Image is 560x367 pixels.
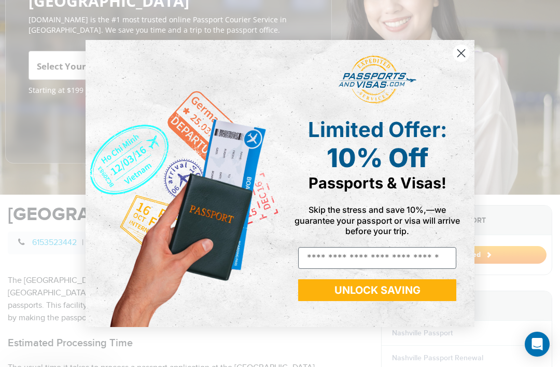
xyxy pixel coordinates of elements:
span: Limited Offer: [308,117,447,142]
button: UNLOCK SAVING [298,279,456,301]
span: Skip the stress and save 10%,—we guarantee your passport or visa will arrive before your trip. [295,205,460,236]
img: de9cda0d-0715-46ca-9a25-073762a91ba7.png [86,40,280,327]
button: Close dialog [452,44,470,62]
span: 10% Off [327,142,428,173]
span: Passports & Visas! [309,174,446,192]
img: passports and visas [339,56,416,104]
div: Open Intercom Messenger [525,332,550,357]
